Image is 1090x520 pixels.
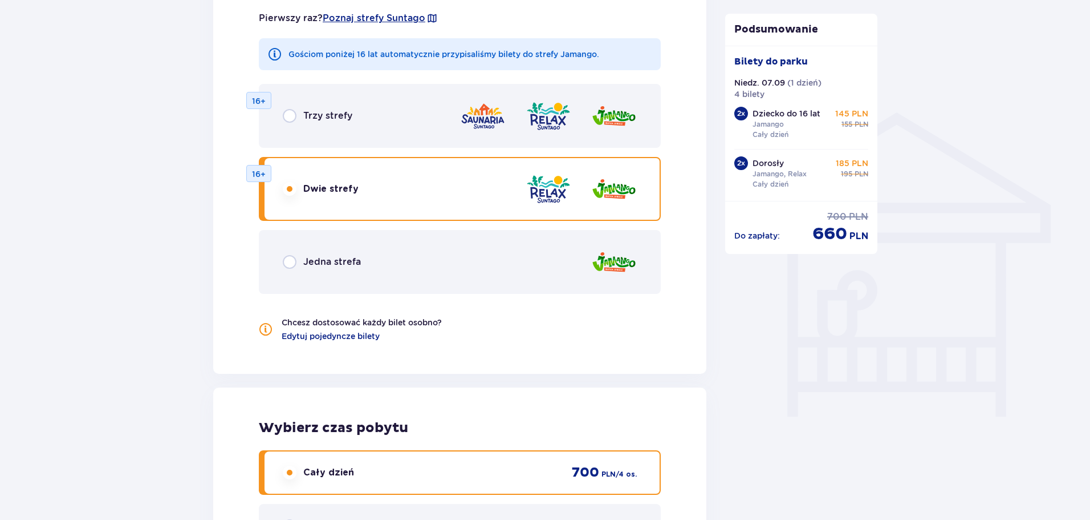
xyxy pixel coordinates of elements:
p: 195 [841,169,852,179]
p: / 4 os. [616,469,637,479]
a: Poznaj strefy Suntago [323,12,425,25]
p: 185 PLN [836,158,868,169]
p: Cały dzień [303,466,354,479]
p: Podsumowanie [725,23,878,37]
p: 700 [572,464,599,481]
p: Dorosły [753,158,784,169]
p: Pierwszy raz? [259,12,438,25]
p: Jamango [753,119,784,130]
p: Wybierz czas pobytu [259,420,661,437]
p: 145 PLN [835,108,868,119]
p: Bilety do parku [734,55,808,68]
p: Gościom poniżej 16 lat automatycznie przypisaliśmy bilety do strefy Jamango. [288,49,599,60]
p: PLN [601,469,616,479]
p: PLN [849,230,868,243]
p: 660 [812,223,847,245]
p: 4 bilety [734,88,764,100]
img: zone logo [591,173,637,205]
p: Cały dzień [753,130,788,140]
p: 155 [841,119,852,130]
img: zone logo [526,173,571,205]
div: 2 x [734,156,748,170]
img: zone logo [460,100,506,132]
p: 700 [827,211,847,223]
p: Niedz. 07.09 [734,77,785,88]
p: Do zapłaty : [734,230,780,241]
p: PLN [855,119,868,130]
img: zone logo [591,100,637,132]
a: Edytuj pojedyncze bilety [282,330,380,342]
p: 16+ [252,95,266,107]
p: Dwie strefy [303,183,359,195]
p: 16+ [252,168,266,180]
p: PLN [849,211,868,223]
img: zone logo [526,100,571,132]
p: Jedna strefa [303,256,361,268]
p: Chcesz dostosować każdy bilet osobno? [282,317,442,328]
div: 2 x [734,107,748,120]
p: Jamango, Relax [753,169,807,179]
p: ( 1 dzień ) [787,77,821,88]
p: Trzy strefy [303,110,352,122]
p: Cały dzień [753,179,788,190]
p: Dziecko do 16 lat [753,108,820,119]
p: PLN [855,169,868,179]
img: zone logo [591,246,637,279]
